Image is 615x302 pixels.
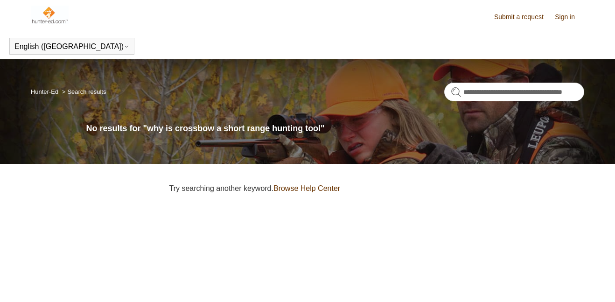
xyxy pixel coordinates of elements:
[273,184,340,192] a: Browse Help Center
[494,12,553,22] a: Submit a request
[444,83,584,101] input: Search
[555,12,584,22] a: Sign in
[86,122,585,135] h1: No results for "why is crossbow a short range hunting tool"
[169,183,584,194] p: Try searching another keyword.
[31,6,69,24] img: Hunter-Ed Help Center home page
[14,42,129,51] button: English ([GEOGRAPHIC_DATA])
[60,88,106,95] li: Search results
[31,88,60,95] li: Hunter-Ed
[31,88,58,95] a: Hunter-Ed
